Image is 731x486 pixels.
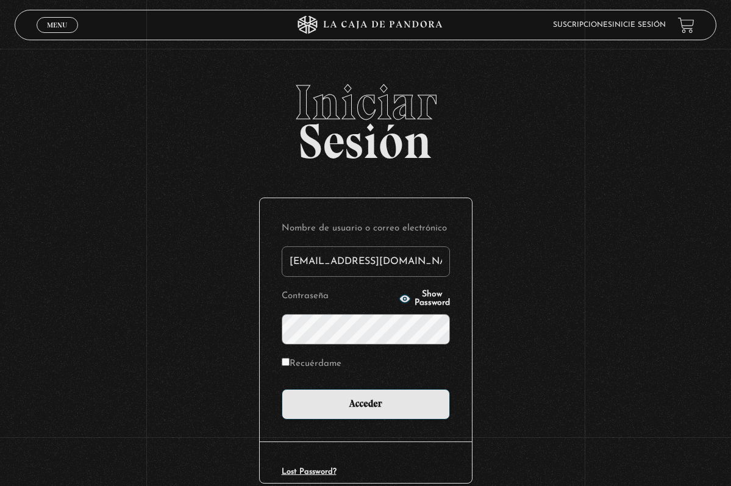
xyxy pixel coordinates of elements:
label: Recuérdame [282,356,341,372]
input: Acceder [282,389,450,420]
span: Iniciar [15,78,716,127]
a: Inicie sesión [612,21,666,29]
a: Suscripciones [553,21,612,29]
label: Contraseña [282,288,395,304]
label: Nombre de usuario o correo electrónico [282,220,450,237]
button: Show Password [399,290,450,307]
span: Menu [47,21,67,29]
span: Cerrar [43,32,72,40]
h2: Sesión [15,78,716,156]
a: View your shopping cart [678,16,694,33]
a: Lost Password? [282,468,337,476]
span: Show Password [415,290,450,307]
input: Recuérdame [282,358,290,366]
